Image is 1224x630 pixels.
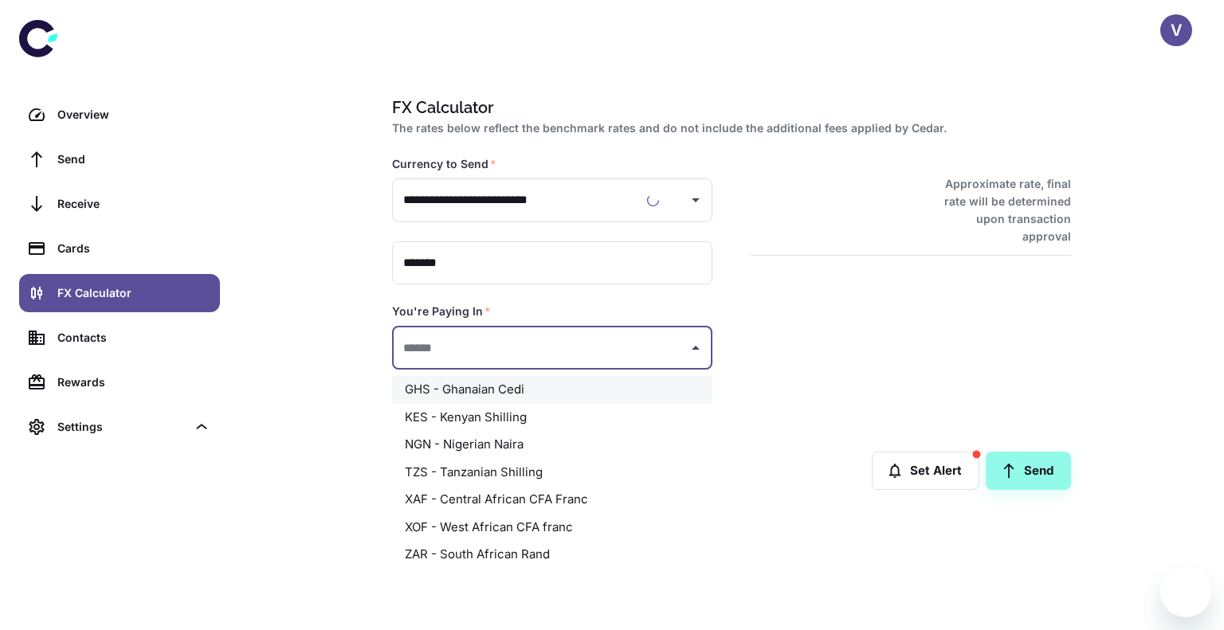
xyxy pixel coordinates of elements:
button: V [1160,14,1192,46]
div: Receive [57,195,210,213]
div: Rewards [57,374,210,391]
div: Settings [57,418,186,436]
div: Contacts [57,329,210,346]
a: Overview [19,96,220,134]
button: Close [685,337,707,359]
li: NGN - Nigerian Naira [392,431,712,459]
li: XOF - West African CFA franc [392,514,712,542]
label: You're Paying In [392,303,491,319]
li: KES - Kenyan Shilling [392,404,712,432]
a: Send [986,452,1071,490]
li: XAF - Central African CFA Franc [392,486,712,514]
div: Settings [19,408,220,446]
li: GHS - Ghanaian Cedi [392,376,712,404]
button: Set Alert [872,452,979,490]
h1: FX Calculator [392,96,1065,119]
div: Overview [57,106,210,123]
a: Send [19,140,220,178]
h6: Approximate rate, final rate will be determined upon transaction approval [927,175,1071,245]
li: TZS - Tanzanian Shilling [392,459,712,487]
a: Rewards [19,363,220,401]
li: ZAR - South African Rand [392,541,712,569]
div: FX Calculator [57,284,210,302]
iframe: Button to launch messaging window [1160,566,1211,617]
div: Send [57,151,210,168]
a: Contacts [19,319,220,357]
label: Currency to Send [392,156,496,172]
div: Cards [57,240,210,257]
a: FX Calculator [19,274,220,312]
a: Cards [19,229,220,268]
button: Open [685,189,707,211]
a: Receive [19,185,220,223]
